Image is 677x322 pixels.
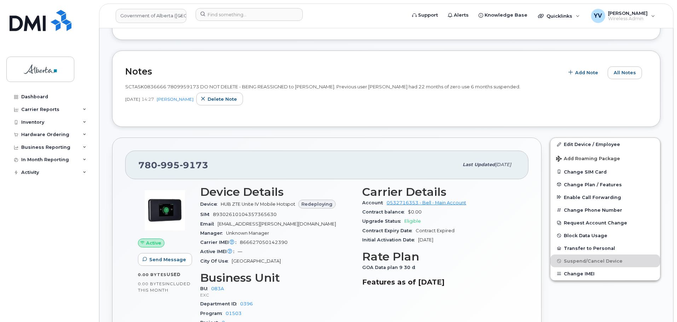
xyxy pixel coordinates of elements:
button: Delete note [196,93,243,105]
span: Manager [200,230,226,236]
span: Active [146,240,161,246]
a: 083A [211,286,224,291]
span: 0.00 Bytes [138,281,165,286]
span: All Notes [614,69,636,76]
span: included this month [138,281,191,293]
span: Redeploying [301,201,332,207]
span: Device [200,201,221,207]
span: BU [200,286,211,291]
span: Add Roaming Package [556,156,620,163]
span: — [238,249,242,254]
button: Enable Call Forwarding [550,191,660,204]
span: Suspend/Cancel Device [564,258,623,264]
span: Upgrade Status [362,218,404,224]
button: All Notes [608,66,642,79]
span: Unknown Manager [226,230,269,236]
h3: Device Details [200,186,354,198]
button: Add Note [564,66,604,79]
span: [DATE] [495,162,511,167]
span: Eligible [404,218,421,224]
span: Delete note [208,96,237,103]
a: 0396 [240,301,253,306]
a: Alerts [443,8,474,22]
button: Add Roaming Package [550,151,660,165]
span: City Of Use [200,258,232,264]
span: $0.00 [408,209,422,215]
span: Knowledge Base [485,12,527,19]
span: [DATE] [125,96,140,102]
span: 9173 [180,160,208,170]
input: Find something... [196,8,303,21]
button: Change Plan / Features [550,178,660,191]
span: 780 [138,160,208,170]
span: Add Note [575,69,598,76]
span: GOA Data plan 9 30 d [362,265,419,270]
h2: Notes [125,66,560,77]
h3: Business Unit [200,271,354,284]
span: Enable Call Forwarding [564,194,621,200]
span: HUB ZTE Unite IV Mobile Hotspot [221,201,295,207]
button: Suspend/Cancel Device [550,254,660,267]
span: Wireless Admin [608,16,648,22]
span: Carrier IMEI [200,240,240,245]
span: used [167,272,181,277]
span: Change Plan / Features [564,182,622,187]
span: Send Message [149,256,186,263]
a: 0532716353 - Bell - Main Account [387,200,466,205]
button: Send Message [138,253,192,266]
span: Contract Expiry Date [362,228,416,233]
span: Contract Expired [416,228,455,233]
div: Yen Vong [586,9,660,23]
span: Department ID [200,301,240,306]
span: Email [200,221,218,227]
span: 14:27 [141,96,154,102]
span: 0.00 Bytes [138,272,167,277]
span: Initial Activation Date [362,237,418,242]
a: Government of Alberta (GOA) [116,9,186,23]
span: Program [200,311,226,316]
span: [GEOGRAPHIC_DATA] [232,258,281,264]
a: Edit Device / Employee [550,138,660,151]
img: image20231002-3703462-9mpqx.jpeg [144,189,186,232]
button: Transfer to Personal [550,242,660,254]
button: Change Phone Number [550,204,660,216]
span: Last updated [463,162,495,167]
h3: Features as of [DATE] [362,278,516,286]
span: [DATE] [418,237,433,242]
span: Quicklinks [546,13,572,19]
span: Account [362,200,387,205]
div: Quicklinks [533,9,585,23]
span: Active IMEI [200,249,238,254]
span: SIM [200,212,213,217]
a: Knowledge Base [474,8,532,22]
span: [PERSON_NAME] [608,10,648,16]
span: [EMAIL_ADDRESS][PERSON_NAME][DOMAIN_NAME] [218,221,336,227]
button: Change IMEI [550,267,660,280]
span: Alerts [454,12,469,19]
span: 995 [157,160,180,170]
p: EXC [200,292,354,298]
h3: Rate Plan [362,250,516,263]
button: Request Account Change [550,216,660,229]
span: 89302610104357365630 [213,212,277,217]
span: Contract balance [362,209,408,215]
a: 01503 [226,311,242,316]
button: Block Data Usage [550,229,660,242]
a: Support [407,8,443,22]
span: Support [418,12,438,19]
span: YV [594,12,602,20]
h3: Carrier Details [362,186,516,198]
span: SCTASK0836666 7809959173 DO NOT DELETE - BEING REASSIGNED to [PERSON_NAME]. Previous user [PERSON... [125,84,520,89]
a: [PERSON_NAME] [157,96,193,102]
button: Change SIM Card [550,165,660,178]
span: 866627050142390 [240,240,288,245]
